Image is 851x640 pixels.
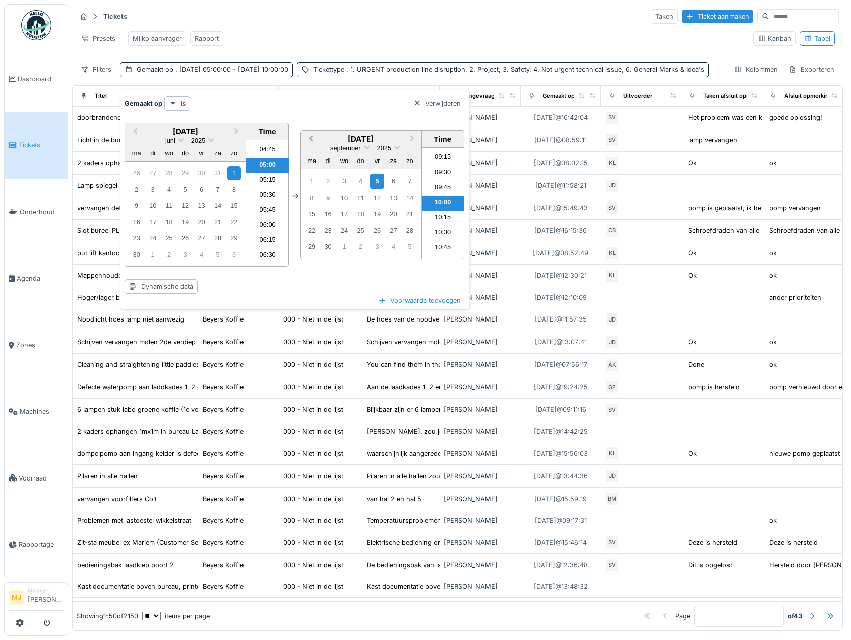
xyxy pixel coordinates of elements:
div: 000 - Niet in de lijst [283,449,343,458]
div: Choose maandag 26 mei 2025 [130,166,143,180]
div: dompelpomp aan ingang kelder is defect [77,449,202,458]
div: Aan de laadkades 1, 2 en 3 blijft water staan o... [367,382,513,392]
li: 11:00 [422,256,464,271]
div: bedieningsbak laadklep poort 2 [77,560,174,570]
div: Choose zondag 21 september 2025 [403,207,416,221]
div: [DATE] @ 11:58:21 [535,181,586,190]
div: [DATE] @ 13:44:36 [534,471,588,481]
div: Beyers Koffie [203,427,244,436]
div: [PERSON_NAME] [444,337,516,347]
div: Choose zaterdag 7 juni 2025 [211,183,224,196]
div: Beyers Koffie [203,516,244,525]
div: Choose vrijdag 19 september 2025 [370,207,384,221]
div: Schijven vervangen molen 2de verdiep [77,337,196,347]
div: Ok [688,449,697,458]
div: vervangen defecte opvoerpomp Colt L73/80 [77,203,213,213]
div: You can find them in the workshop [367,360,474,369]
div: Choose zaterdag 28 juni 2025 [211,231,224,245]
div: zondag [227,146,241,160]
div: Choose vrijdag 12 september 2025 [370,191,384,205]
div: 000 - Niet in de lijst [283,471,343,481]
div: KL [605,246,619,260]
div: Aangevraagd door [462,92,512,100]
div: Choose woensdag 28 mei 2025 [162,166,176,180]
li: 04:45 [246,143,289,158]
div: 6 lampen stuk labo groene koffie (1e verd.) [77,405,209,414]
span: Tickets [19,140,64,150]
div: [DATE] @ 15:56:03 [534,449,588,458]
div: Choose dinsdag 23 september 2025 [321,224,335,237]
div: Choose woensdag 11 juni 2025 [162,199,176,212]
div: Beyers Koffie [203,337,244,347]
div: Choose zondag 29 juni 2025 [227,231,241,245]
span: : [DATE] 05:00:00 - [DATE] 10:00:00 [173,66,288,73]
div: ok [769,516,777,525]
div: zaterdag [387,154,400,168]
div: Taken [651,9,678,24]
div: Choose donderdag 3 juli 2025 [178,248,192,261]
div: donderdag [178,146,192,160]
div: Ok [688,248,697,258]
div: 000 - Niet in de lijst [283,382,343,392]
div: Ticket aanmaken [682,10,753,23]
div: Milko aanvrager [133,34,182,43]
div: Titel [95,92,107,100]
span: Rapportage [19,540,64,549]
div: De hoes van de noodverlichting in de dameskleed... [367,314,525,324]
div: Uitvoerder [623,92,652,100]
div: Choose zondag 8 juni 2025 [227,183,241,196]
div: Choose maandag 2 juni 2025 [130,183,143,196]
div: Afsluit opmerking [784,92,832,100]
div: [PERSON_NAME] [444,158,516,168]
div: CB [605,224,619,238]
div: 000 - Niet in de lijst [283,405,343,414]
div: Ok [688,271,697,280]
div: Time [424,135,461,143]
strong: Tickets [99,12,131,21]
div: 000 - Niet in de lijst [283,314,343,324]
button: Previous Month [302,132,318,148]
div: nieuwe pomp geplaatst [769,449,840,458]
div: Choose maandag 23 juni 2025 [130,231,143,245]
div: Choose vrijdag 6 juni 2025 [195,183,208,196]
div: Ok [688,158,697,168]
div: Beyers Koffie [203,314,244,324]
div: ok [769,158,777,168]
div: Manager [28,587,64,594]
ul: Time [422,148,464,259]
div: ok [769,337,777,347]
div: 000 - Niet in de lijst [283,337,343,347]
span: Onderhoud [20,207,64,217]
div: Choose woensdag 2 juli 2025 [162,248,176,261]
div: pomp vervangen [769,203,821,213]
div: Defecte waterpomp aan laddkades 1, 2 en 3 [77,382,211,392]
div: 000 - Niet in de lijst [283,516,343,525]
div: GE [605,380,619,394]
div: Noodlicht hoes lamp niet aanwezig [77,314,184,324]
div: Choose zondag 1 juni 2025 [227,166,241,180]
div: dinsdag [146,146,160,160]
div: Beyers Koffie [203,382,244,392]
div: Exporteren [784,62,839,77]
div: vrijdag [370,154,384,168]
div: [DATE] @ 09:17:31 [535,516,587,525]
div: ok [769,360,777,369]
div: [PERSON_NAME] [444,314,516,324]
div: vervangen voorfilters Colt [77,494,157,504]
div: Choose vrijdag 13 juni 2025 [195,199,208,212]
div: Choose zaterdag 27 september 2025 [387,224,400,237]
div: [PERSON_NAME] [444,405,516,414]
li: 10:15 [422,211,464,226]
div: Choose woensdag 17 september 2025 [337,207,351,221]
div: 2 kaders ophangen 1mx1m in bureau Laurens/Joris/Milko [77,427,253,436]
div: [PERSON_NAME] [444,135,516,145]
div: Choose dinsdag 27 mei 2025 [146,166,160,180]
div: Choose vrijdag 20 juni 2025 [195,215,208,229]
div: [DATE] @ 19:24:25 [534,382,588,392]
div: Cleaning and straightening little paddles from L58 [77,360,230,369]
div: Choose zondag 22 juni 2025 [227,215,241,229]
div: Choose maandag 16 juni 2025 [130,215,143,229]
div: Choose zaterdag 20 september 2025 [387,207,400,221]
div: Choose vrijdag 27 juni 2025 [195,231,208,245]
div: Choose maandag 8 september 2025 [305,191,319,205]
